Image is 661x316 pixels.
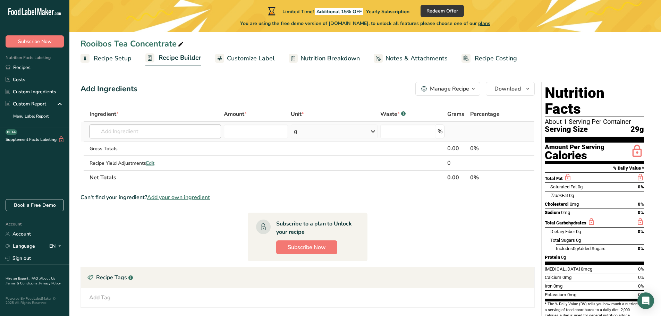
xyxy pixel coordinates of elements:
span: Subscribe Now [18,38,52,45]
span: Additional 15% OFF [315,8,363,15]
span: 0g [561,255,566,260]
span: 0mcg [581,266,592,272]
div: EN [49,242,64,250]
span: Saturated Fat [550,184,577,189]
span: Fat [550,193,568,198]
a: Language [6,240,35,252]
i: Trans [550,193,562,198]
span: Add your own ingredient [147,193,210,202]
span: Iron [545,283,552,289]
span: 0g [576,238,581,243]
a: Recipe Costing [461,51,517,66]
div: Gross Totals [90,145,221,152]
span: 0mg [570,202,579,207]
div: Powered By FoodLabelMaker © 2025 All Rights Reserved [6,297,64,305]
div: About 1 Serving Per Container [545,118,644,125]
div: Waste [380,110,406,118]
a: Customize Label [215,51,275,66]
span: 0% [638,275,644,280]
h1: Nutrition Facts [545,85,644,117]
a: Recipe Builder [145,50,201,67]
span: Includes Added Sugars [556,246,605,251]
span: Grams [447,110,464,118]
span: 0mg [561,210,570,215]
div: 0.00 [447,144,467,153]
span: Dietary Fiber [550,229,575,234]
button: Download [486,82,535,96]
span: Notes & Attachments [385,54,448,63]
span: Amount [224,110,247,118]
span: 0% [638,292,644,297]
span: Redeem Offer [426,7,458,15]
span: 0mg [553,283,562,289]
th: Net Totals [88,170,446,185]
div: Manage Recipe [430,85,469,93]
a: Nutrition Breakdown [289,51,360,66]
span: Calcium [545,275,561,280]
span: Recipe Costing [475,54,517,63]
a: Hire an Expert . [6,276,30,281]
button: Manage Recipe [415,82,480,96]
span: 0% [638,184,644,189]
span: Customize Label [227,54,275,63]
span: Recipe Builder [159,53,201,62]
div: Subscribe to a plan to Unlock your recipe [276,220,354,236]
span: Protein [545,255,560,260]
span: Ingredient [90,110,119,118]
span: Nutrition Breakdown [300,54,360,63]
span: 0mg [562,275,571,280]
span: Subscribe Now [288,243,326,251]
span: 0% [638,210,644,215]
div: Amount Per Serving [545,144,604,151]
span: Potassium [545,292,566,297]
span: Total Fat [545,176,563,181]
div: Recipe Yield Adjustments [90,160,221,167]
div: 0% [470,144,512,153]
div: BETA [6,129,17,135]
div: Open Intercom Messenger [637,292,654,309]
span: 0% [638,283,644,289]
a: Notes & Attachments [374,51,448,66]
span: Total Sugars [550,238,575,243]
a: Privacy Policy [39,281,61,286]
span: 0g [578,184,583,189]
span: Yearly Subscription [366,8,409,15]
div: Add Ingredients [80,83,137,95]
section: % Daily Value * [545,164,644,172]
span: plans [478,20,490,27]
span: Percentage [470,110,500,118]
span: Download [494,85,521,93]
a: Terms & Conditions . [6,281,39,286]
div: Add Tag [89,293,111,302]
input: Add Ingredient [90,125,221,138]
div: Calories [545,151,604,161]
span: 0g [569,193,574,198]
div: Recipe Tags [81,267,534,288]
span: Total Carbohydrates [545,220,586,225]
span: 0% [638,202,644,207]
a: FAQ . [32,276,40,281]
span: 29g [630,125,644,134]
div: 0 [447,159,467,167]
span: Unit [291,110,304,118]
span: 0% [638,266,644,272]
div: Can't find your ingredient? [80,193,535,202]
span: 0% [638,246,644,251]
a: About Us . [6,276,55,286]
span: 0mg [567,292,576,297]
a: Recipe Setup [80,51,132,66]
span: Cholesterol [545,202,569,207]
span: [MEDICAL_DATA] [545,266,580,272]
span: Recipe Setup [94,54,132,63]
span: 0g [576,229,581,234]
span: You are using the free demo version of [DOMAIN_NAME], to unlock all features please choose one of... [240,20,490,27]
span: Serving Size [545,125,588,134]
button: Subscribe Now [6,35,64,48]
div: Rooibos Tea Concentrate [80,37,185,50]
span: 0% [638,229,644,234]
div: g [294,127,297,136]
th: 0.00 [446,170,468,185]
a: Book a Free Demo [6,199,64,211]
span: Sodium [545,210,560,215]
button: Redeem Offer [421,5,464,17]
